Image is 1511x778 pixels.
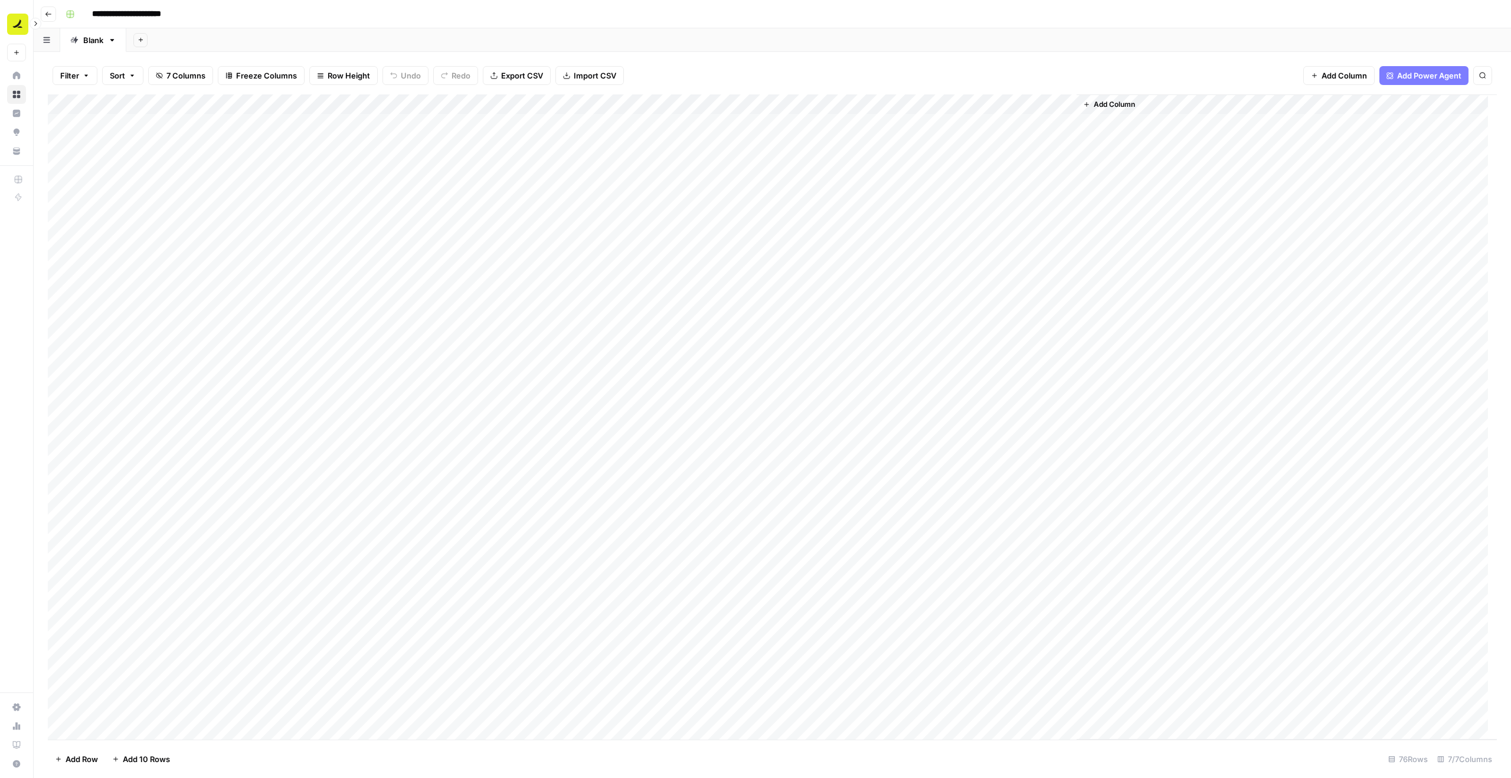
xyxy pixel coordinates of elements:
button: Freeze Columns [218,66,305,85]
a: Blank [60,28,126,52]
a: Browse [7,85,26,104]
a: Opportunities [7,123,26,142]
span: Freeze Columns [236,70,297,81]
span: Filter [60,70,79,81]
span: Redo [452,70,470,81]
a: Usage [7,717,26,735]
button: Row Height [309,66,378,85]
button: 7 Columns [148,66,213,85]
img: Ramp Logo [7,14,28,35]
span: Undo [401,70,421,81]
a: Your Data [7,142,26,161]
div: 76 Rows [1384,750,1432,769]
button: Help + Support [7,754,26,773]
button: Undo [382,66,429,85]
button: Workspace: Ramp [7,9,26,39]
div: 7/7 Columns [1432,750,1497,769]
button: Sort [102,66,143,85]
a: Home [7,66,26,85]
button: Import CSV [555,66,624,85]
span: Add Column [1322,70,1367,81]
button: Export CSV [483,66,551,85]
span: Add 10 Rows [123,753,170,765]
span: Add Row [66,753,98,765]
button: Add Row [48,750,105,769]
span: Export CSV [501,70,543,81]
a: Insights [7,104,26,123]
button: Filter [53,66,97,85]
span: Sort [110,70,125,81]
span: Add Column [1094,99,1135,110]
div: Blank [83,34,103,46]
a: Settings [7,698,26,717]
a: Learning Hub [7,735,26,754]
span: 7 Columns [166,70,205,81]
span: Import CSV [574,70,616,81]
button: Add Column [1078,97,1140,112]
button: Redo [433,66,478,85]
button: Add Power Agent [1379,66,1469,85]
button: Add Column [1303,66,1375,85]
span: Row Height [328,70,370,81]
span: Add Power Agent [1397,70,1461,81]
button: Add 10 Rows [105,750,177,769]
